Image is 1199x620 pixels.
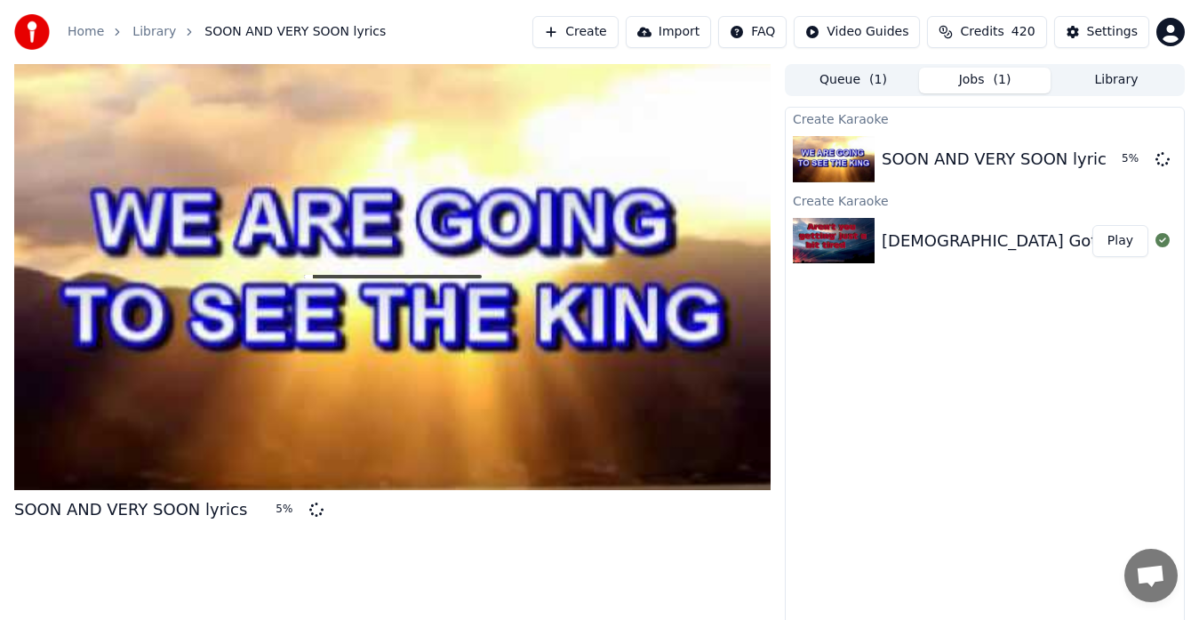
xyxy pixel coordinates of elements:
[14,497,247,522] div: SOON AND VERY SOON lyrics
[276,503,302,517] div: 5 %
[532,16,619,48] button: Create
[794,16,920,48] button: Video Guides
[882,147,1115,172] div: SOON AND VERY SOON lyrics
[994,71,1011,89] span: ( 1 )
[1122,152,1148,166] div: 5 %
[1124,549,1178,602] a: Open chat
[68,23,386,41] nav: breadcrumb
[1011,23,1035,41] span: 420
[68,23,104,41] a: Home
[1087,23,1138,41] div: Settings
[787,68,919,93] button: Queue
[1054,16,1149,48] button: Settings
[718,16,787,48] button: FAQ
[927,16,1046,48] button: Credits420
[14,14,50,50] img: youka
[204,23,386,41] span: SOON AND VERY SOON lyrics
[132,23,176,41] a: Library
[786,189,1184,211] div: Create Karaoke
[869,71,887,89] span: ( 1 )
[786,108,1184,129] div: Create Karaoke
[960,23,1003,41] span: Credits
[1092,225,1148,257] button: Play
[626,16,711,48] button: Import
[919,68,1051,93] button: Jobs
[1051,68,1182,93] button: Library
